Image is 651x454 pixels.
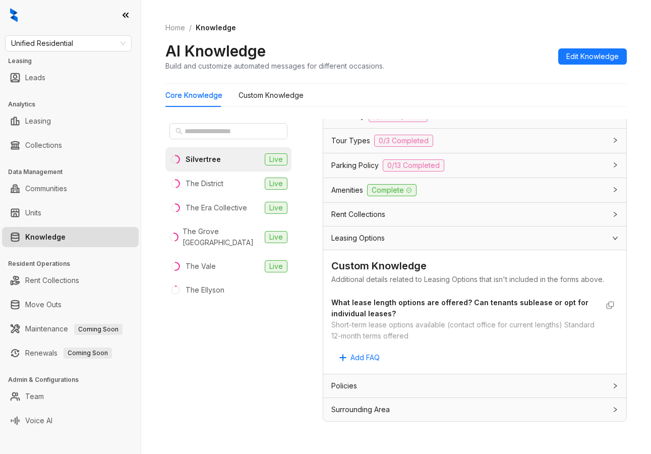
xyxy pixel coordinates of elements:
div: Parking Policy0/13 Completed [323,153,626,178]
h3: Admin & Configurations [8,375,141,384]
li: Renewals [2,343,139,363]
div: The Ellyson [186,285,224,296]
div: Silvertree [186,154,221,165]
li: Team [2,386,139,407]
span: search [175,128,183,135]
a: Home [163,22,187,33]
li: Units [2,203,139,223]
a: Team [25,386,44,407]
span: Coming Soon [74,324,123,335]
a: Communities [25,179,67,199]
h2: AI Knowledge [165,41,266,61]
h3: Data Management [8,167,141,177]
li: Maintenance [2,319,139,339]
li: Leasing [2,111,139,131]
div: The Grove [GEOGRAPHIC_DATA] [183,226,261,248]
span: Tour Types [331,135,370,146]
span: Edit Knowledge [566,51,619,62]
span: collapsed [612,383,618,389]
span: Knowledge [196,23,236,32]
span: 0/3 Completed [374,135,433,147]
li: Move Outs [2,295,139,315]
li: Knowledge [2,227,139,247]
h3: Leasing [8,56,141,66]
li: Communities [2,179,139,199]
span: Live [265,260,287,272]
div: Tour Types0/3 Completed [323,129,626,153]
div: Short-term lease options available (contact office for current lengths) Standard 12-month terms o... [331,319,598,342]
span: collapsed [612,187,618,193]
span: Amenities [331,185,363,196]
strong: What lease length options are offered? Can tenants sublease or opt for individual leases? [331,298,588,318]
a: Knowledge [25,227,66,247]
span: collapsed [612,211,618,217]
div: Additional details related to Leasing Options that isn't included in the forms above. [331,274,618,285]
div: AmenitiesComplete [323,178,626,202]
div: The Vale [186,261,216,272]
a: Move Outs [25,295,62,315]
div: The Era Collective [186,202,247,213]
li: / [189,22,192,33]
h3: Analytics [8,100,141,109]
div: Surrounding Area [323,398,626,421]
span: Surrounding Area [331,404,390,415]
a: Units [25,203,41,223]
div: Build and customize automated messages for different occasions. [165,61,384,71]
span: expanded [612,235,618,241]
span: Live [265,153,287,165]
span: Leasing Options [331,233,385,244]
li: Voice AI [2,411,139,431]
span: Parking Policy [331,160,379,171]
span: collapsed [612,162,618,168]
span: Policies [331,380,357,391]
div: The District [186,178,223,189]
a: Leasing [25,111,51,131]
li: Collections [2,135,139,155]
span: collapsed [612,137,618,143]
span: Coming Soon [64,348,112,359]
button: Edit Knowledge [558,48,627,65]
span: Live [265,178,287,190]
span: Add FAQ [350,352,380,363]
a: Voice AI [25,411,52,431]
span: collapsed [612,407,618,413]
span: Unified Residential [11,36,126,51]
li: Leads [2,68,139,88]
div: Custom Knowledge [331,258,618,274]
div: Leasing Options [323,226,626,250]
img: logo [10,8,18,22]
a: Leads [25,68,45,88]
li: Rent Collections [2,270,139,291]
span: 0/13 Completed [383,159,444,172]
div: Custom Knowledge [239,90,304,101]
div: Rent Collections [323,203,626,226]
span: Live [265,231,287,243]
h3: Resident Operations [8,259,141,268]
a: RenewalsComing Soon [25,343,112,363]
span: Live [265,202,287,214]
span: Complete [367,184,417,196]
a: Rent Collections [25,270,79,291]
span: Rent Collections [331,209,385,220]
a: Collections [25,135,62,155]
button: Add FAQ [331,350,388,366]
div: Core Knowledge [165,90,222,101]
div: Policies [323,374,626,398]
